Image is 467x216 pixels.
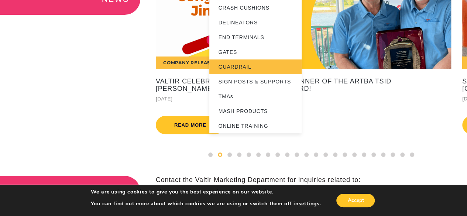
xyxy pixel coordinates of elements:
[209,59,302,74] a: GUARDRAIL
[209,15,302,30] a: DELINEATORS
[156,78,451,93] a: Valtir Celebrates [PERSON_NAME] Winner of the ARTBA TSID [PERSON_NAME] Roadway Safety Award!
[209,30,302,45] a: END TERMINALS
[156,56,224,69] div: Company Releases
[156,176,467,184] p: Contact the Valtir Marketing Department for inquiries related to:
[209,74,302,89] a: SIGN POSTS & SUPPORTS
[209,0,302,15] a: CRASH CUSHIONS
[209,119,302,133] a: ONLINE TRAINING
[156,116,225,134] a: Read more
[336,194,375,207] button: Accept
[156,95,451,103] div: [DATE]
[209,89,302,104] a: TMAs
[91,200,321,207] p: You can find out more about which cookies we are using or switch them off in .
[298,200,319,207] button: settings
[209,45,302,59] a: GATES
[209,104,302,119] a: MASH PRODUCTS
[91,189,321,195] p: We are using cookies to give you the best experience on our website.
